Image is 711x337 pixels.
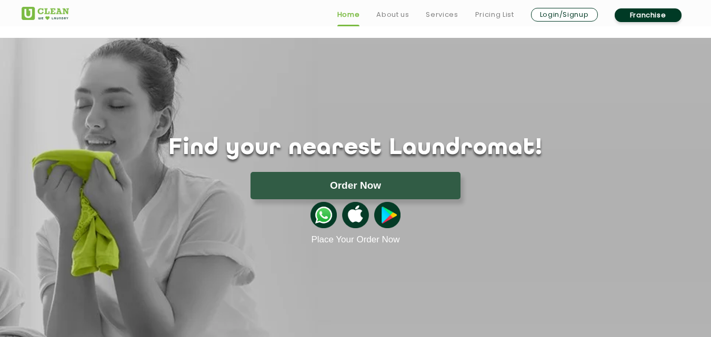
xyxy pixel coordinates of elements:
a: Place Your Order Now [311,234,399,245]
a: Pricing List [475,8,514,21]
a: About us [376,8,409,21]
a: Franchise [615,8,682,22]
h1: Find your nearest Laundromat! [14,135,698,161]
img: UClean Laundry and Dry Cleaning [22,7,69,20]
img: apple-icon.png [342,202,368,228]
img: whatsappicon.png [311,202,337,228]
a: Services [426,8,458,21]
button: Order Now [251,172,460,199]
a: Home [337,8,360,21]
a: Login/Signup [531,8,598,22]
img: playstoreicon.png [374,202,400,228]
